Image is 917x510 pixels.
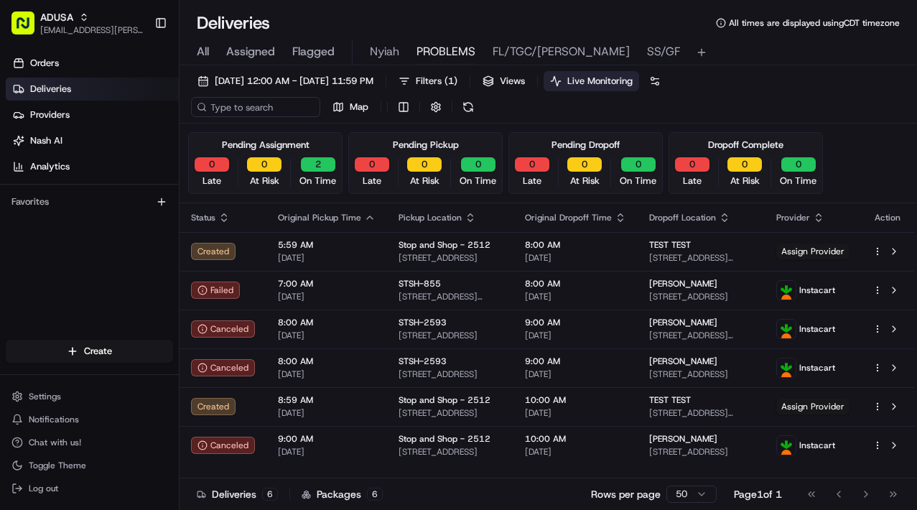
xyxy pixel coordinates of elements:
button: Create [6,340,173,363]
span: [DATE] [525,291,626,302]
span: ( 1 ) [444,75,457,88]
button: 0 [461,157,495,172]
button: 0 [247,157,281,172]
span: Instacart [799,440,835,451]
span: Late [363,175,381,187]
button: Toggle Theme [6,455,173,476]
span: Original Dropoff Time [525,212,612,223]
span: STSH-2593 [399,317,447,328]
a: Providers [6,103,179,126]
span: Assigned [226,43,275,60]
a: Nash AI [6,129,179,152]
span: [STREET_ADDRESS] [399,368,502,380]
h1: Deliveries [197,11,270,34]
span: [PERSON_NAME] [649,356,717,367]
span: Log out [29,483,58,494]
button: 0 [727,157,762,172]
span: 8:00 AM [278,356,376,367]
button: Settings [6,386,173,407]
span: [STREET_ADDRESS] [649,446,753,458]
span: [DATE] [278,330,376,341]
span: 8:00 AM [278,317,376,328]
span: [DATE] [278,291,376,302]
div: Packages [302,487,383,501]
p: Rows per page [591,487,661,501]
button: 0 [515,157,549,172]
span: Chat with us! [29,437,81,448]
span: [PERSON_NAME] [649,433,717,445]
span: On Time [299,175,336,187]
span: On Time [620,175,656,187]
a: Analytics [6,155,179,178]
button: 0 [195,157,229,172]
span: [DATE] [525,368,626,380]
span: [DATE] [525,252,626,264]
span: Status [191,212,215,223]
span: Views [500,75,525,88]
span: [DATE] [525,407,626,419]
span: [DATE] [278,407,376,419]
span: 10:00 AM [525,394,626,406]
button: 0 [781,157,816,172]
a: Deliveries [6,78,179,101]
button: 0 [407,157,442,172]
img: profile_instacart_ahold_partner.png [777,436,796,455]
span: 7:00 AM [278,278,376,289]
div: Canceled [191,359,255,376]
span: [STREET_ADDRESS] [399,407,502,419]
span: PROBLEMS [416,43,475,60]
span: Instacart [799,323,835,335]
span: Providers [30,108,70,121]
button: 0 [621,157,656,172]
button: Notifications [6,409,173,430]
span: 9:00 AM [525,317,626,328]
span: [PERSON_NAME] [649,278,717,289]
span: Assign Provider [776,244,849,259]
span: At Risk [570,175,600,187]
span: 8:59 AM [278,394,376,406]
div: Favorites [6,190,173,213]
span: Stop and Shop - 2512 [399,239,490,251]
img: profile_instacart_ahold_partner.png [777,358,796,377]
span: [PERSON_NAME] [649,317,717,328]
span: [STREET_ADDRESS][PERSON_NAME] [649,330,753,341]
span: 8:00 AM [525,239,626,251]
span: Instacart [799,284,835,296]
button: Chat with us! [6,432,173,453]
img: profile_instacart_ahold_partner.png [777,320,796,338]
button: Refresh [458,97,478,117]
span: [STREET_ADDRESS][PERSON_NAME] [649,252,753,264]
button: [EMAIL_ADDRESS][PERSON_NAME][DOMAIN_NAME] [40,24,143,36]
div: Failed [191,282,240,299]
button: 0 [355,157,389,172]
span: Original Pickup Time [278,212,361,223]
span: Late [523,175,541,187]
span: [STREET_ADDRESS][PERSON_NAME] [649,407,753,419]
button: 0 [675,157,709,172]
span: 9:00 AM [525,356,626,367]
div: Action [872,212,903,223]
span: ADUSA [40,10,73,24]
span: Create [84,345,112,358]
img: profile_instacart_ahold_partner.png [777,281,796,300]
input: Type to search [191,97,320,117]
div: 6 [367,488,383,501]
span: [STREET_ADDRESS][PERSON_NAME] [399,291,502,302]
button: Map [326,97,375,117]
div: Pending Assignment0Late0At Risk2On Time [188,132,343,194]
div: Page 1 of 1 [734,487,782,501]
span: 9:00 AM [278,433,376,445]
div: Pending Assignment [222,139,309,152]
button: Canceled [191,437,255,454]
span: Notifications [29,414,79,425]
span: Pickup Location [399,212,462,223]
div: Dropoff Complete0Late0At Risk0On Time [669,132,823,194]
span: Settings [29,391,61,402]
span: [STREET_ADDRESS] [649,291,753,302]
button: [DATE] 12:00 AM - [DATE] 11:59 PM [191,71,380,91]
span: [DATE] [278,446,376,458]
span: Assign Provider [776,399,849,414]
span: On Time [780,175,816,187]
